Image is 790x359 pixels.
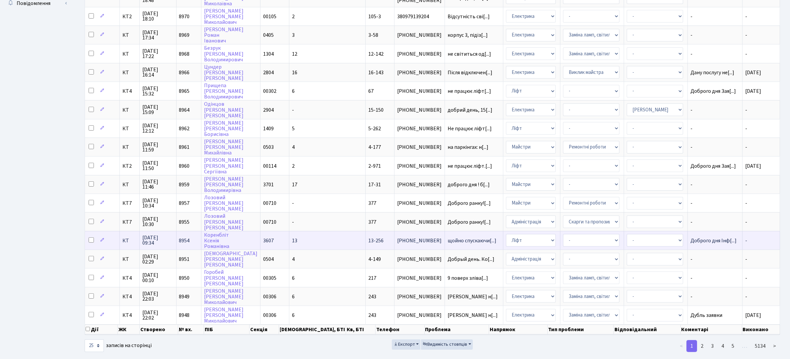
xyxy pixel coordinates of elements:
span: [DATE] 11:50 [142,160,174,171]
th: № вх. [178,325,204,334]
span: Після відключен[...] [448,69,492,76]
span: 6 [292,312,295,319]
span: на паркінгах: н[...] [448,144,488,151]
span: - [690,294,740,299]
span: 2904 [263,106,274,114]
span: 8961 [179,144,190,151]
span: 12 [292,50,297,58]
a: 3 [707,340,718,352]
span: [PHONE_NUMBER] [397,313,442,318]
span: - [292,218,294,226]
span: КТ4 [122,294,137,299]
span: 2804 [263,69,274,76]
span: - [690,51,740,57]
span: [DATE] [745,88,761,95]
span: Видимість стовпців [423,341,467,348]
span: 377 [368,200,376,207]
span: [DATE] [745,162,761,170]
span: КТ4 [122,89,137,94]
span: - [690,126,740,131]
span: 00105 [263,13,276,20]
span: 380979139204 [397,14,442,19]
th: Виконано [742,325,780,334]
span: 2 [292,13,295,20]
span: КТ2 [122,163,137,169]
a: [PERSON_NAME][PERSON_NAME]Сергіївна [204,157,244,175]
span: 16 [292,69,297,76]
span: - [745,125,747,132]
span: 00302 [263,88,276,95]
th: ЖК [118,325,139,334]
span: [PHONE_NUMBER] [397,107,442,113]
span: 243 [368,293,376,300]
span: 67 [368,88,374,95]
span: 8951 [179,256,190,263]
span: 13-256 [368,237,384,244]
span: [PERSON_NAME] н[...] [448,312,498,319]
a: > [769,340,780,352]
span: - [745,237,747,244]
span: Доброго дня Зая[...] [690,88,736,95]
span: Доброго ранку![...] [448,200,491,207]
span: Відсутність сві[...] [448,13,490,20]
span: 0504 [263,256,274,263]
span: [PHONE_NUMBER] [397,89,442,94]
th: Кв, БТІ [346,325,376,334]
span: [PHONE_NUMBER] [397,163,442,169]
a: Прищепа[PERSON_NAME]Володимирович [204,82,244,100]
button: Експорт [392,339,421,350]
span: 3607 [263,237,274,244]
th: [DEMOGRAPHIC_DATA], БТІ [279,325,346,334]
span: 4 [292,144,295,151]
span: - [745,256,747,263]
span: 6 [292,88,295,95]
span: 377 [368,218,376,226]
span: 8965 [179,88,190,95]
th: Напрямок [489,325,548,334]
span: КТ4 [122,275,137,281]
span: 00306 [263,312,276,319]
span: 4-149 [368,256,381,263]
a: [PERSON_NAME][PERSON_NAME]Борисівна [204,119,244,138]
span: 8949 [179,293,190,300]
th: ПІБ [204,325,250,334]
select: записів на сторінці [85,339,104,352]
a: Одінцов[PERSON_NAME][PERSON_NAME] [204,101,244,119]
span: КТ2 [122,14,137,19]
span: - [690,219,740,225]
span: [PHONE_NUMBER] [397,294,442,299]
span: КТ [122,107,137,113]
span: [DATE] 17:22 [142,48,174,59]
span: 00114 [263,162,276,170]
span: 0503 [263,144,274,151]
span: 12-142 [368,50,384,58]
button: Видимість стовпців [421,339,473,350]
span: [DATE] 18:10 [142,11,174,22]
span: 8962 [179,125,190,132]
a: 4 [717,340,728,352]
a: КоренблітКсеніяРоманівна [204,231,229,250]
span: щойно спускаючи[...] [448,237,496,244]
span: 105-3 [368,13,381,20]
span: [DATE] [745,312,761,319]
span: КТ [122,145,137,150]
span: [PHONE_NUMBER] [397,201,442,206]
span: [DATE] 10:30 [142,216,174,227]
span: [PHONE_NUMBER] [397,70,442,75]
span: 2-971 [368,162,381,170]
span: 15-150 [368,106,384,114]
span: 00710 [263,218,276,226]
span: 16-143 [368,69,384,76]
span: 13 [292,237,297,244]
span: 2 [292,162,295,170]
th: Тип проблеми [548,325,614,334]
span: [DATE] 10:34 [142,198,174,209]
span: КТ [122,182,137,187]
a: [PERSON_NAME][PERSON_NAME]Миколайович [204,7,244,26]
span: не світиться од[...] [448,50,491,58]
span: - [745,50,747,58]
a: [PERSON_NAME][PERSON_NAME]Володимирівна [204,175,244,194]
span: 6 [292,293,295,300]
span: 00710 [263,200,276,207]
span: 8966 [179,69,190,76]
